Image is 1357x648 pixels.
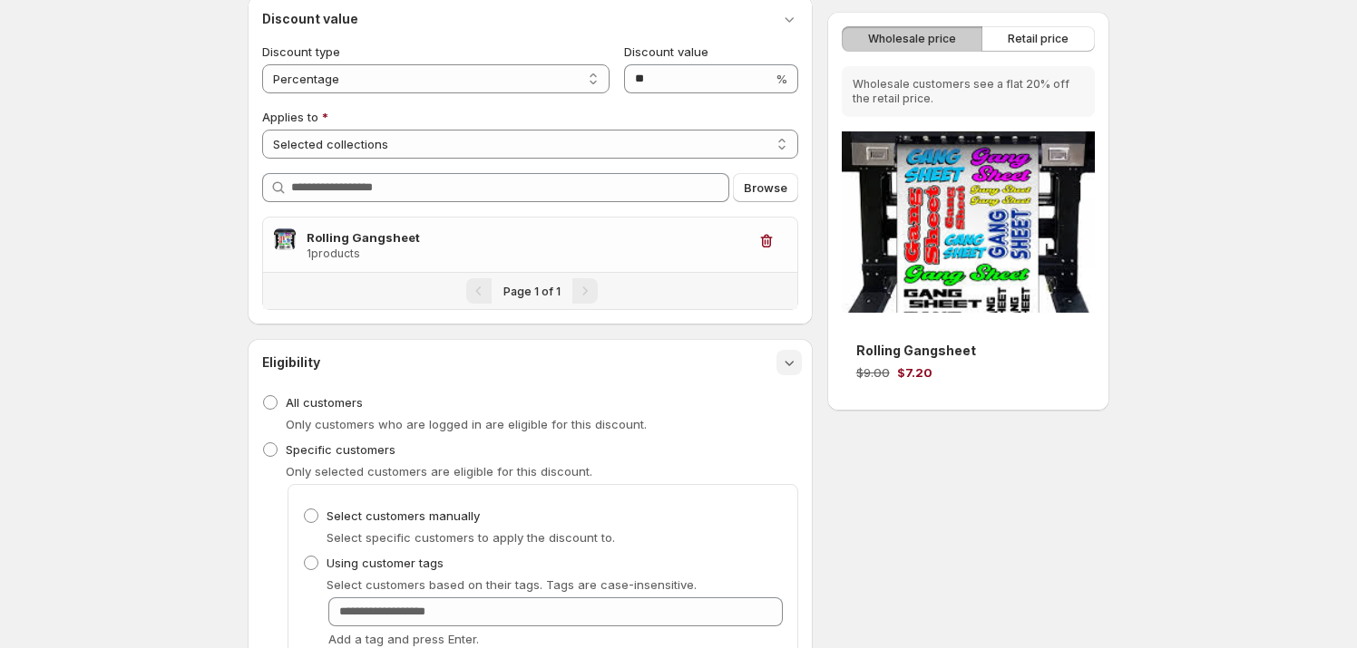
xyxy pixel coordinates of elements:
h3: Rolling Gangsheet [307,228,747,247]
span: Retail price [1008,32,1069,46]
h3: 1 products [307,247,747,261]
span: Applies to [262,110,318,124]
h3: Discount value [262,10,358,28]
h3: Eligibility [262,353,320,372]
span: Using customer tags [327,556,444,570]
nav: Pagination [263,272,797,309]
button: Browse [733,173,798,202]
p: Wholesale customers see a flat 20% off the retail price. [853,77,1084,106]
span: Wholesale price [868,32,956,46]
span: All customers [286,395,363,410]
button: Wholesale price [842,26,982,52]
span: Specific customers [286,442,395,457]
span: % [776,72,787,86]
h3: Rolling Gangsheet [856,342,1080,360]
span: Select specific customers to apply the discount to. [327,530,615,545]
span: $7.20 [897,365,932,380]
button: Retail price [981,26,1095,52]
span: Select customers based on their tags. Tags are case-insensitive. [327,577,697,592]
span: Only customers who are logged in are eligible for this discount. [286,417,647,431]
span: Discount value [624,44,708,59]
span: Add a tag and press Enter. [328,632,479,646]
span: Select customers manually [327,508,480,523]
span: Browse [744,179,787,197]
span: Only selected customers are eligible for this discount. [286,464,592,479]
img: Rolling Gangsheet [842,131,1095,313]
span: $9.00 [856,365,890,380]
span: Discount type [262,44,340,59]
span: Page 1 of 1 [503,285,561,298]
